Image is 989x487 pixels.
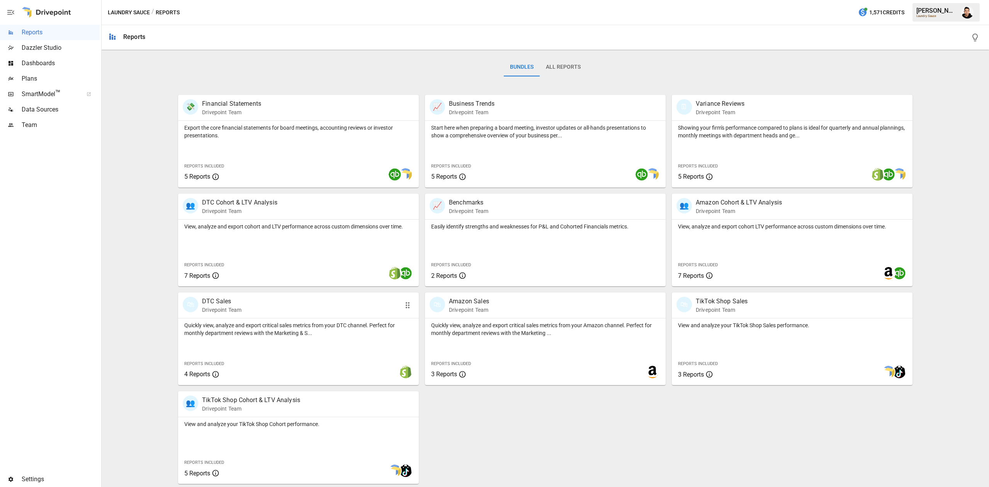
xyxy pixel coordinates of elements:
span: Dazzler Studio [22,43,100,52]
span: Reports Included [678,164,718,169]
p: TikTok Shop Sales [696,297,748,306]
img: quickbooks [389,168,401,181]
span: Reports Included [431,262,471,267]
p: View and analyze your TikTok Shop Cohort performance. [184,420,413,428]
div: 👥 [183,198,198,213]
p: TikTok Shop Cohort & LTV Analysis [202,396,300,405]
button: Francisco Sanchez [957,2,978,23]
button: All Reports [540,58,587,76]
img: tiktok [399,465,412,477]
img: smart model [882,366,895,378]
span: 3 Reports [678,371,704,378]
p: Quickly view, analyze and export critical sales metrics from your DTC channel. Perfect for monthl... [184,321,413,337]
p: Export the core financial statements for board meetings, accounting reviews or investor presentat... [184,124,413,139]
p: Drivepoint Team [202,306,241,314]
button: 1,571Credits [855,5,907,20]
span: 4 Reports [184,370,210,378]
button: Laundry Sauce [108,8,150,17]
div: Reports [123,33,145,41]
p: Variance Reviews [696,99,744,108]
img: amazon [646,366,659,378]
span: 3 Reports [431,370,457,378]
img: shopify [389,267,401,279]
span: Settings [22,475,100,484]
img: amazon [882,267,895,279]
span: 5 Reports [678,173,704,180]
img: smart model [389,465,401,477]
p: DTC Sales [202,297,241,306]
span: Data Sources [22,105,100,114]
img: smart model [646,168,659,181]
img: tiktok [893,366,906,378]
div: [PERSON_NAME] [916,7,957,14]
div: 🛍 [183,297,198,312]
p: DTC Cohort & LTV Analysis [202,198,277,207]
span: Plans [22,74,100,83]
img: smart model [893,168,906,181]
span: Dashboards [22,59,100,68]
span: Reports [22,28,100,37]
span: 7 Reports [184,272,210,279]
img: quickbooks [399,267,412,279]
img: quickbooks [893,267,906,279]
span: Reports Included [678,262,718,267]
button: Bundles [504,58,540,76]
span: 2 Reports [431,272,457,279]
p: View, analyze and export cohort LTV performance across custom dimensions over time. [678,223,906,230]
p: Drivepoint Team [202,207,277,215]
p: Business Trends [449,99,494,108]
p: Drivepoint Team [696,306,748,314]
div: 🗓 [676,99,692,115]
div: 💸 [183,99,198,115]
p: Drivepoint Team [696,207,782,215]
p: Drivepoint Team [202,108,261,116]
div: Laundry Sauce [916,14,957,18]
span: Reports Included [184,460,224,465]
p: Showing your firm's performance compared to plans is ideal for quarterly and annual plannings, mo... [678,124,906,139]
span: Team [22,120,100,130]
img: Francisco Sanchez [961,6,974,19]
span: 5 Reports [184,470,210,477]
span: 5 Reports [431,173,457,180]
p: Amazon Cohort & LTV Analysis [696,198,782,207]
p: Easily identify strengths and weaknesses for P&L and Cohorted Financials metrics. [431,223,659,230]
img: quickbooks [882,168,895,181]
p: Financial Statements [202,99,261,108]
span: Reports Included [431,361,471,366]
span: Reports Included [184,361,224,366]
span: ™ [55,88,61,98]
div: 🛍 [676,297,692,312]
p: View and analyze your TikTok Shop Sales performance. [678,321,906,329]
div: 🛍 [430,297,445,312]
span: Reports Included [184,164,224,169]
p: Drivepoint Team [696,108,744,116]
img: smart model [399,168,412,181]
span: SmartModel [22,90,78,99]
img: shopify [872,168,884,181]
div: / [151,8,154,17]
p: Drivepoint Team [202,405,300,413]
span: Reports Included [431,164,471,169]
span: 7 Reports [678,272,704,279]
span: Reports Included [184,262,224,267]
div: 📈 [430,198,445,213]
p: Drivepoint Team [449,108,494,116]
div: 👥 [676,198,692,213]
p: Amazon Sales [449,297,489,306]
p: Drivepoint Team [449,306,489,314]
span: Reports Included [678,361,718,366]
p: Drivepoint Team [449,207,488,215]
img: shopify [399,366,412,378]
div: 👥 [183,396,198,411]
div: 📈 [430,99,445,115]
p: Benchmarks [449,198,488,207]
p: View, analyze and export cohort and LTV performance across custom dimensions over time. [184,223,413,230]
img: quickbooks [636,168,648,181]
p: Quickly view, analyze and export critical sales metrics from your Amazon channel. Perfect for mon... [431,321,659,337]
p: Start here when preparing a board meeting, investor updates or all-hands presentations to show a ... [431,124,659,139]
span: 1,571 Credits [869,8,904,17]
span: 5 Reports [184,173,210,180]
